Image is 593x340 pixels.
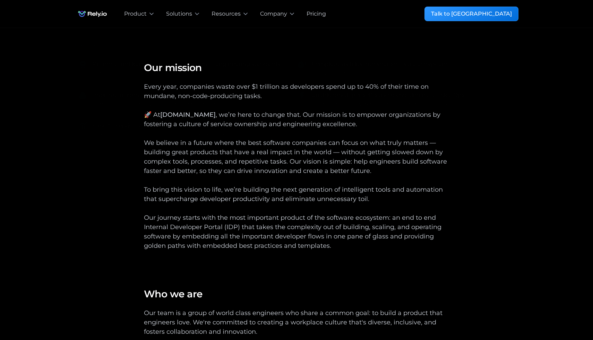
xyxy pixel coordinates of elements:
[304,163,342,169] span: Book a demo
[312,101,456,108] div: Create self-service workflows and avoid hundreds of tickets
[93,91,182,99] div: Improve Incident Management
[251,162,342,171] div: Still got questions?
[93,122,272,130] div: Elevate Service Reviews with Automated Performance Insights
[312,91,464,99] div: Enable developer self-service and eliminate TicketOps
[166,10,192,18] div: Solutions
[294,56,507,81] a: Complete visibility into your software ecosystemThe system of record engineering teams can trust
[307,10,326,18] a: Pricing
[75,7,110,21] img: Rely.io logo
[212,10,241,18] div: Resources
[124,10,147,18] div: Product
[75,7,110,21] a: home
[93,131,261,139] div: Stop Wasting Time Collecting Data, Start Driving Team Performance
[312,60,448,68] div: Complete visibility into your software ecosystem
[75,117,288,143] a: Elevate Service Reviews with Automated Performance InsightsStop Wasting Time Collecting Data, Sta...
[312,70,434,77] div: The system of record engineering teams can trust
[93,60,280,68] div: Promote and keep track of the adoption of engineering standards
[294,87,507,112] a: Enable developer self-service and eliminate TicketOpsCreate self-service workflows and avoid hund...
[424,7,518,21] a: Talk to [GEOGRAPHIC_DATA]
[260,10,287,18] div: Company
[93,70,217,77] div: With everything in one place, you can drive change
[144,288,449,300] h4: Who we are
[75,87,288,112] a: Improve Incident ManagementWith [DOMAIN_NAME] you solve incidents in no time!
[93,101,223,108] div: With [DOMAIN_NAME] you solve incidents in no time!
[431,10,512,18] div: Talk to [GEOGRAPHIC_DATA]
[11,154,582,179] a: Still got questions?Book a demo
[75,56,288,81] a: Promote and keep track of the adoption of engineering standardsWith everything in one place, you ...
[75,39,507,52] h4: Use cases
